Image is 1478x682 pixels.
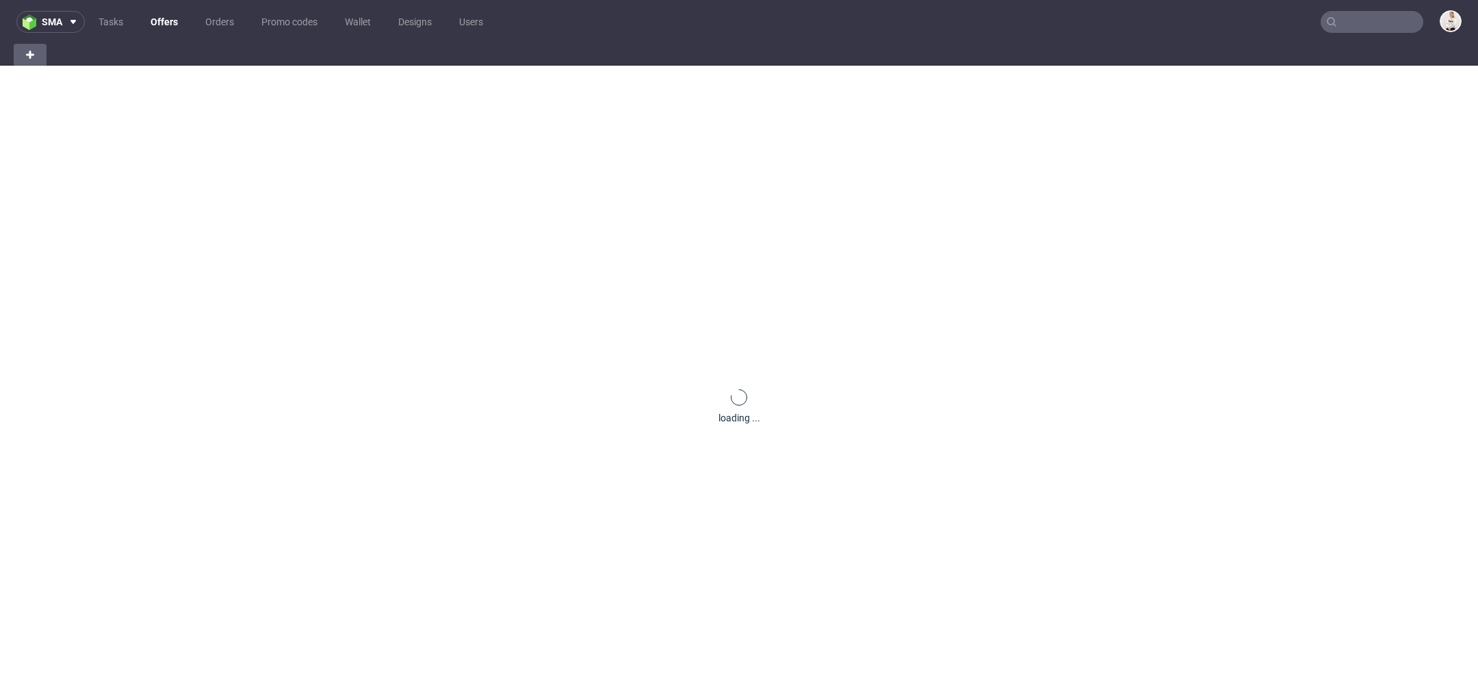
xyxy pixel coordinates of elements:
[337,11,379,33] a: Wallet
[142,11,186,33] a: Offers
[718,411,760,425] div: loading ...
[253,11,326,33] a: Promo codes
[390,11,440,33] a: Designs
[1441,12,1460,31] img: Mari Fok
[23,14,42,30] img: logo
[197,11,242,33] a: Orders
[90,11,131,33] a: Tasks
[42,17,62,27] span: sma
[16,11,85,33] button: sma
[451,11,491,33] a: Users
